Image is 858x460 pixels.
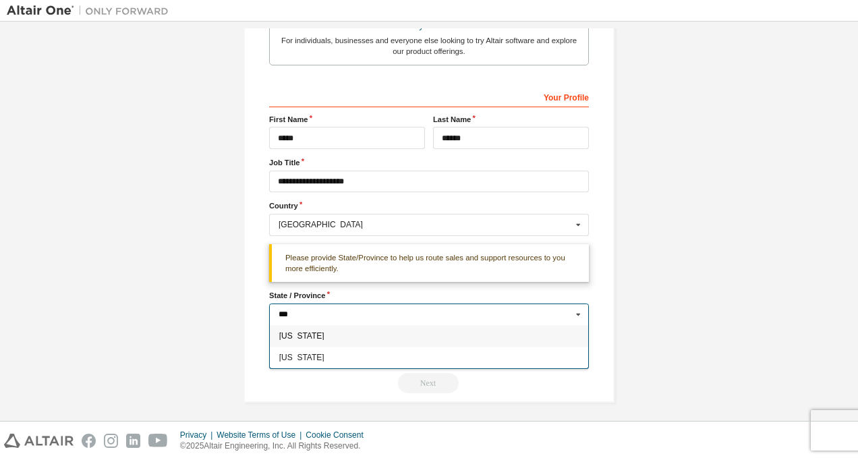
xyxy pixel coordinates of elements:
label: Country [269,200,589,211]
span: [US_STATE] [279,332,579,340]
img: facebook.svg [82,434,96,448]
span: [US_STATE] [279,353,579,362]
div: Privacy [180,430,217,440]
img: instagram.svg [104,434,118,448]
p: © 2025 Altair Engineering, Inc. All Rights Reserved. [180,440,372,452]
div: Please provide State/Province to help us route sales and support resources to you more efficiently. [269,244,589,283]
div: Read and acccept EULA to continue [269,373,589,393]
img: altair_logo.svg [4,434,74,448]
div: [GEOGRAPHIC_DATA] [279,221,572,229]
img: Altair One [7,4,175,18]
label: First Name [269,114,425,125]
div: Website Terms of Use [217,430,306,440]
div: Your Profile [269,86,589,107]
img: youtube.svg [148,434,168,448]
label: Job Title [269,157,589,168]
label: State / Province [269,290,589,301]
label: Last Name [433,114,589,125]
div: For individuals, businesses and everyone else looking to try Altair software and explore our prod... [278,35,580,57]
img: linkedin.svg [126,434,140,448]
div: Cookie Consent [306,430,371,440]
